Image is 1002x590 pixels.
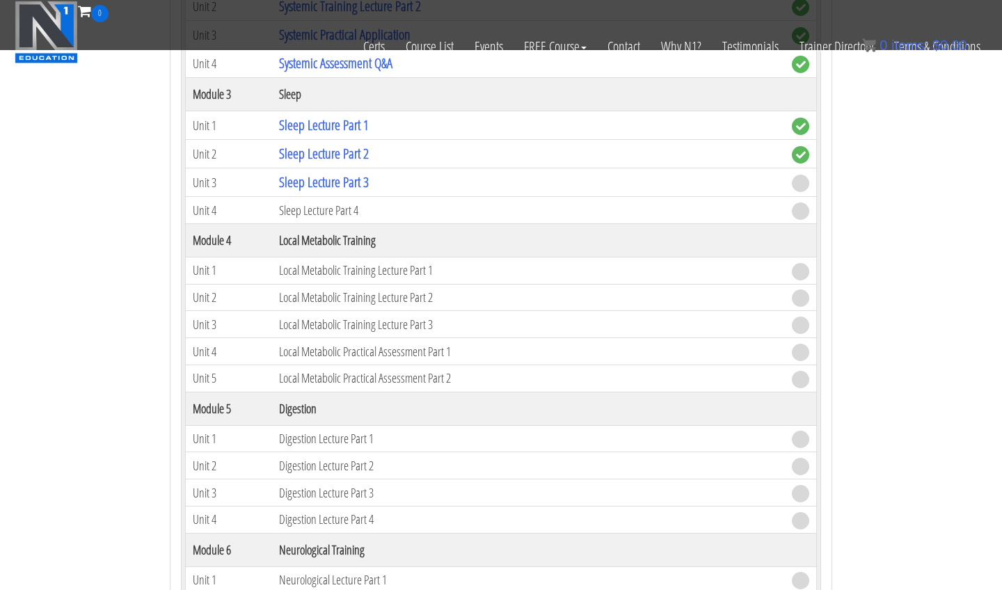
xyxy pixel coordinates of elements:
[880,38,887,53] span: 0
[186,506,273,533] td: Unit 4
[186,533,273,566] th: Module 6
[789,22,884,71] a: Trainer Directory
[792,146,809,164] span: complete
[862,38,876,52] img: icon11.png
[186,338,273,365] td: Unit 4
[272,257,785,285] td: Local Metabolic Training Lecture Part 1
[651,22,712,71] a: Why N1?
[279,144,369,163] a: Sleep Lecture Part 2
[395,22,464,71] a: Course List
[792,118,809,135] span: complete
[272,425,785,452] td: Digestion Lecture Part 1
[91,5,109,22] span: 0
[272,533,785,566] th: Neurological Training
[186,111,273,140] td: Unit 1
[279,173,369,191] a: Sleep Lecture Part 3
[186,197,273,224] td: Unit 4
[272,338,785,365] td: Local Metabolic Practical Assessment Part 1
[272,365,785,392] td: Local Metabolic Practical Assessment Part 2
[272,479,785,507] td: Digestion Lecture Part 3
[272,78,785,111] th: Sleep
[279,115,369,134] a: Sleep Lecture Part 1
[15,1,78,63] img: n1-education
[186,365,273,392] td: Unit 5
[272,224,785,257] th: Local Metabolic Training
[272,506,785,533] td: Digestion Lecture Part 4
[932,38,967,53] bdi: 0.00
[514,22,597,71] a: FREE Course
[186,311,273,338] td: Unit 3
[186,140,273,168] td: Unit 2
[78,1,109,20] a: 0
[884,22,991,71] a: Terms & Conditions
[272,392,785,425] th: Digestion
[862,38,967,53] a: 0 items: $0.00
[891,38,928,53] span: items:
[186,224,273,257] th: Module 4
[464,22,514,71] a: Events
[186,78,273,111] th: Module 3
[597,22,651,71] a: Contact
[712,22,789,71] a: Testimonials
[272,197,785,224] td: Sleep Lecture Part 4
[932,38,940,53] span: $
[186,168,273,197] td: Unit 3
[186,284,273,311] td: Unit 2
[186,452,273,479] td: Unit 2
[272,452,785,479] td: Digestion Lecture Part 2
[272,311,785,338] td: Local Metabolic Training Lecture Part 3
[186,479,273,507] td: Unit 3
[272,284,785,311] td: Local Metabolic Training Lecture Part 2
[353,22,395,71] a: Certs
[186,257,273,285] td: Unit 1
[186,392,273,425] th: Module 5
[186,425,273,452] td: Unit 1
